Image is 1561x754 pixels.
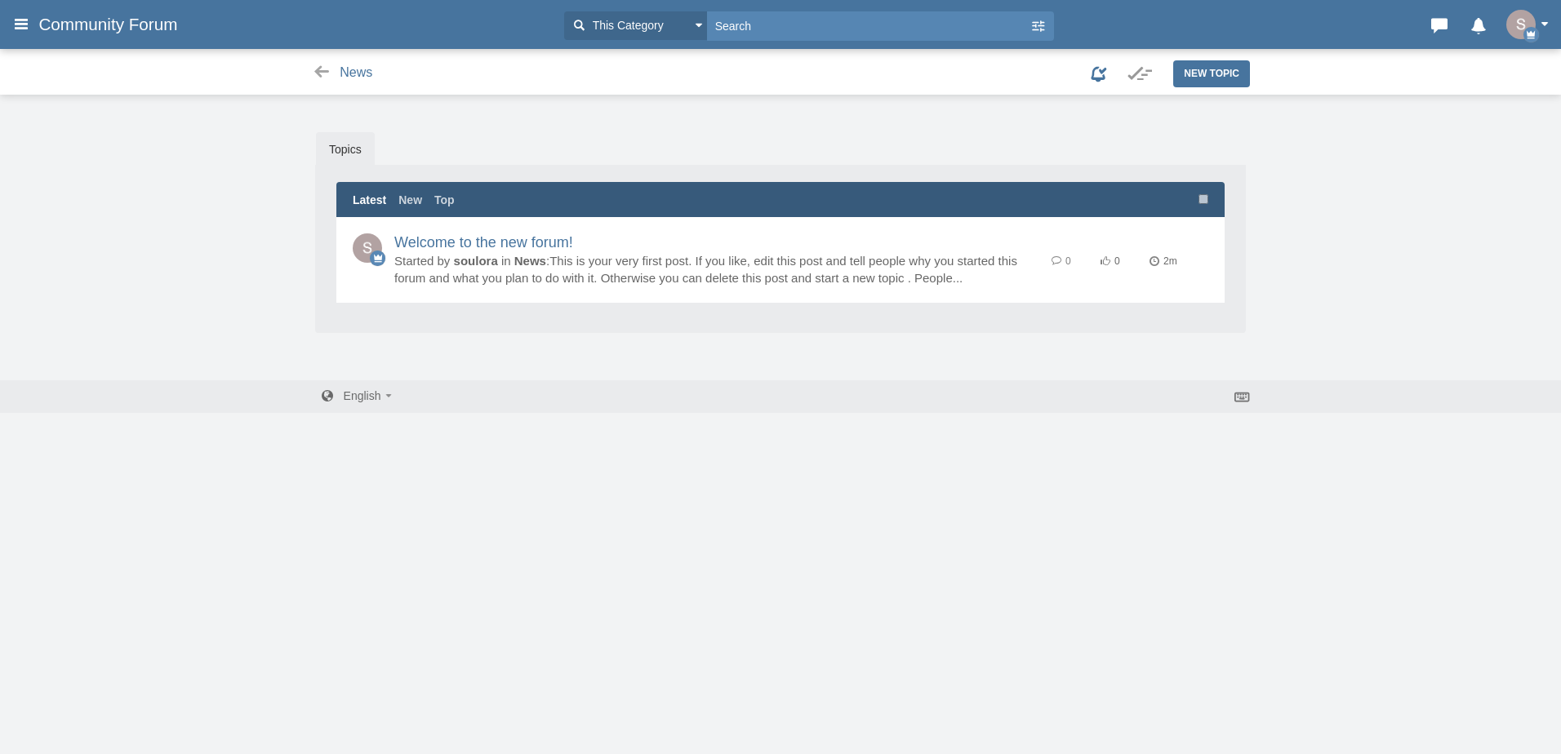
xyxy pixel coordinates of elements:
[38,15,189,34] span: Community Forum
[514,254,546,268] a: News
[564,11,707,40] button: This Category
[707,11,1030,40] input: Search
[1065,255,1071,267] span: 0
[1173,60,1250,86] a: New Topic
[434,192,455,208] a: Top
[454,254,498,268] a: soulora
[340,65,372,79] span: News
[38,10,189,39] a: Community Forum
[1184,68,1239,79] span: New Topic
[344,389,381,402] span: English
[398,192,422,208] a: New
[1150,255,1177,267] time: 2m
[353,233,382,263] img: 9VH2NIAAAAGSURBVAMAr6UxBlPnXzEAAAAASUVORK5CYII=
[1114,255,1120,267] span: 0
[394,234,573,251] a: Welcome to the new forum!
[589,17,664,34] span: This Category
[1506,10,1536,39] img: 9VH2NIAAAAGSURBVAMAr6UxBlPnXzEAAAAASUVORK5CYII=
[353,192,386,208] a: Latest
[316,132,375,166] a: Topics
